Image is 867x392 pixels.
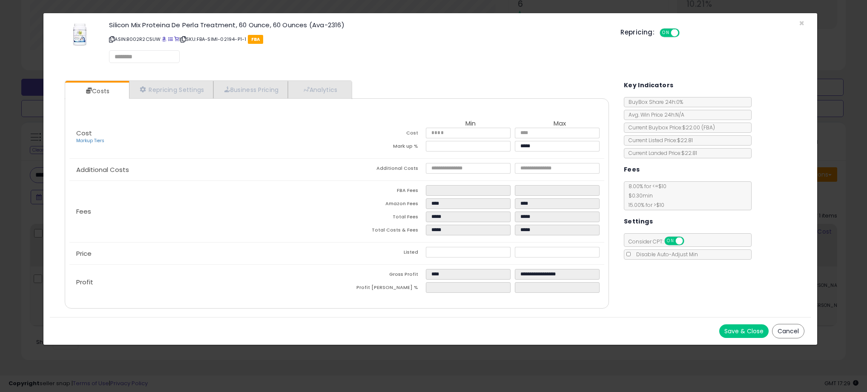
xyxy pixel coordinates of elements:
[624,192,653,199] span: $0.30 min
[162,36,167,43] a: BuyBox page
[337,198,426,212] td: Amazon Fees
[337,128,426,141] td: Cost
[624,216,653,227] h5: Settings
[799,17,804,29] span: ×
[624,98,683,106] span: BuyBox Share 24h: 0%
[337,247,426,260] td: Listed
[719,324,769,338] button: Save & Close
[129,81,213,98] a: Repricing Settings
[109,22,608,28] h3: Silicon Mix Proteina De Perla Treatment, 60 Ounce, 60 Ounces (Ava-2316)
[624,201,664,209] span: 15.00 % for > $10
[69,130,337,144] p: Cost
[682,124,715,131] span: $22.00
[67,22,92,47] img: 41+LSKDRYeL._SL60_.jpg
[624,149,697,157] span: Current Landed Price: $22.81
[337,163,426,176] td: Additional Costs
[683,237,696,245] span: OFF
[337,212,426,225] td: Total Fees
[624,137,693,144] span: Current Listed Price: $22.81
[515,120,604,128] th: Max
[288,81,351,98] a: Analytics
[168,36,173,43] a: All offer listings
[624,80,674,91] h5: Key Indicators
[337,282,426,295] td: Profit [PERSON_NAME] %
[69,279,337,286] p: Profit
[337,269,426,282] td: Gross Profit
[69,250,337,257] p: Price
[69,208,337,215] p: Fees
[624,238,695,245] span: Consider CPT:
[624,183,666,209] span: 8.00 % for <= $10
[660,29,671,37] span: ON
[624,164,640,175] h5: Fees
[174,36,179,43] a: Your listing only
[109,32,608,46] p: ASIN: B002R2C5UW | SKU: FBA-SIMI-02194-P1-1
[772,324,804,338] button: Cancel
[69,166,337,173] p: Additional Costs
[678,29,692,37] span: OFF
[65,83,128,100] a: Costs
[213,81,288,98] a: Business Pricing
[337,185,426,198] td: FBA Fees
[248,35,264,44] span: FBA
[632,251,698,258] span: Disable Auto-Adjust Min
[624,124,715,131] span: Current Buybox Price:
[337,141,426,154] td: Mark up %
[701,124,715,131] span: ( FBA )
[665,237,676,245] span: ON
[620,29,655,36] h5: Repricing:
[337,225,426,238] td: Total Costs & Fees
[624,111,684,118] span: Avg. Win Price 24h: N/A
[426,120,515,128] th: Min
[76,137,104,144] a: Markup Tiers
